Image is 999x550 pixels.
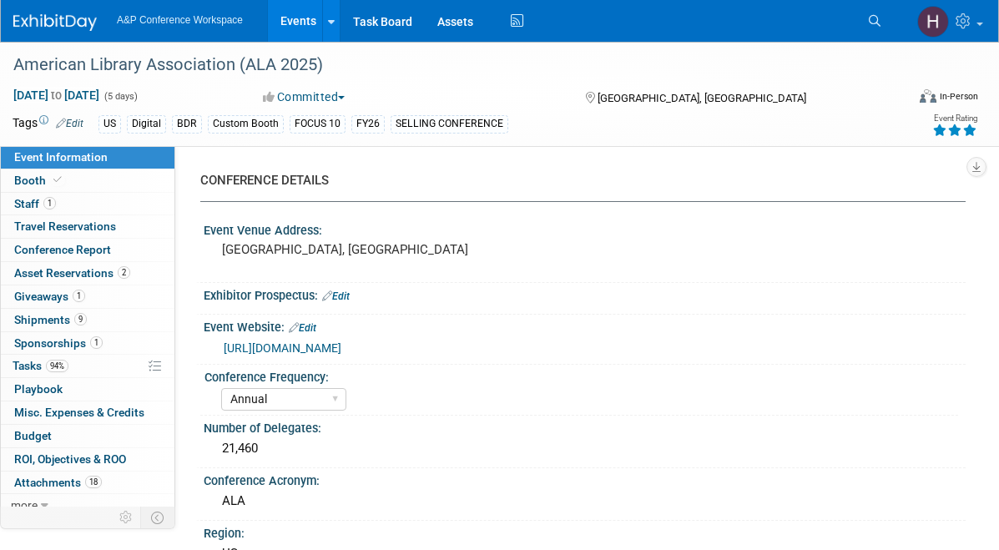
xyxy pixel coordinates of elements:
div: Number of Delegates: [204,416,966,436]
span: 1 [90,336,103,349]
span: 1 [73,290,85,302]
div: Event Rating [932,114,977,123]
div: FY26 [351,115,385,133]
span: to [48,88,64,102]
a: Shipments9 [1,309,174,331]
div: Event Format [828,87,978,112]
span: Tasks [13,359,68,372]
a: more [1,494,174,517]
div: Custom Booth [208,115,284,133]
a: Edit [289,322,316,334]
a: Travel Reservations [1,215,174,238]
span: Misc. Expenses & Credits [14,406,144,419]
a: Tasks94% [1,355,174,377]
span: 1 [43,197,56,209]
a: Staff1 [1,193,174,215]
span: Conference Report [14,243,111,256]
a: Edit [322,290,350,302]
div: Digital [127,115,166,133]
a: Asset Reservations2 [1,262,174,285]
td: Tags [13,114,83,134]
img: Hannah Siegel [917,6,949,38]
div: Conference Acronym: [204,468,966,489]
button: Committed [257,88,351,105]
span: 18 [85,476,102,488]
div: Region: [204,521,966,542]
div: CONFERENCE DETAILS [200,172,953,189]
span: Giveaways [14,290,85,303]
span: 2 [118,266,130,279]
span: 94% [46,360,68,372]
a: Giveaways1 [1,285,174,308]
pre: [GEOGRAPHIC_DATA], [GEOGRAPHIC_DATA] [222,242,502,257]
span: Attachments [14,476,102,489]
div: SELLING CONFERENCE [391,115,508,133]
div: American Library Association (ALA 2025) [8,50,884,80]
span: ROI, Objectives & ROO [14,452,126,466]
td: Personalize Event Tab Strip [112,507,141,528]
img: Format-Inperson.png [920,89,936,103]
a: Booth [1,169,174,192]
div: FOCUS 10 [290,115,346,133]
a: Event Information [1,146,174,169]
img: ExhibitDay [13,14,97,31]
span: Playbook [14,382,63,396]
span: Sponsorships [14,336,103,350]
a: Misc. Expenses & Credits [1,401,174,424]
span: more [11,498,38,512]
div: In-Person [939,90,978,103]
div: ALA [216,488,953,514]
div: Conference Frequency: [204,365,958,386]
div: US [98,115,121,133]
span: 9 [74,313,87,325]
div: Event Venue Address: [204,218,966,239]
a: Conference Report [1,239,174,261]
td: Toggle Event Tabs [141,507,175,528]
span: [DATE] [DATE] [13,88,100,103]
span: Travel Reservations [14,219,116,233]
span: (5 days) [103,91,138,102]
span: Event Information [14,150,108,164]
div: BDR [172,115,202,133]
span: Staff [14,197,56,210]
a: Attachments18 [1,472,174,494]
span: Booth [14,174,65,187]
span: [GEOGRAPHIC_DATA], [GEOGRAPHIC_DATA] [598,92,806,104]
i: Booth reservation complete [53,175,62,184]
a: Budget [1,425,174,447]
div: Event Website: [204,315,966,336]
a: ROI, Objectives & ROO [1,448,174,471]
span: Asset Reservations [14,266,130,280]
span: Shipments [14,313,87,326]
span: A&P Conference Workspace [117,14,243,26]
a: Playbook [1,378,174,401]
a: Sponsorships1 [1,332,174,355]
div: 21,460 [216,436,953,462]
span: Budget [14,429,52,442]
a: [URL][DOMAIN_NAME] [224,341,341,355]
a: Edit [56,118,83,129]
div: Exhibitor Prospectus: [204,283,966,305]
